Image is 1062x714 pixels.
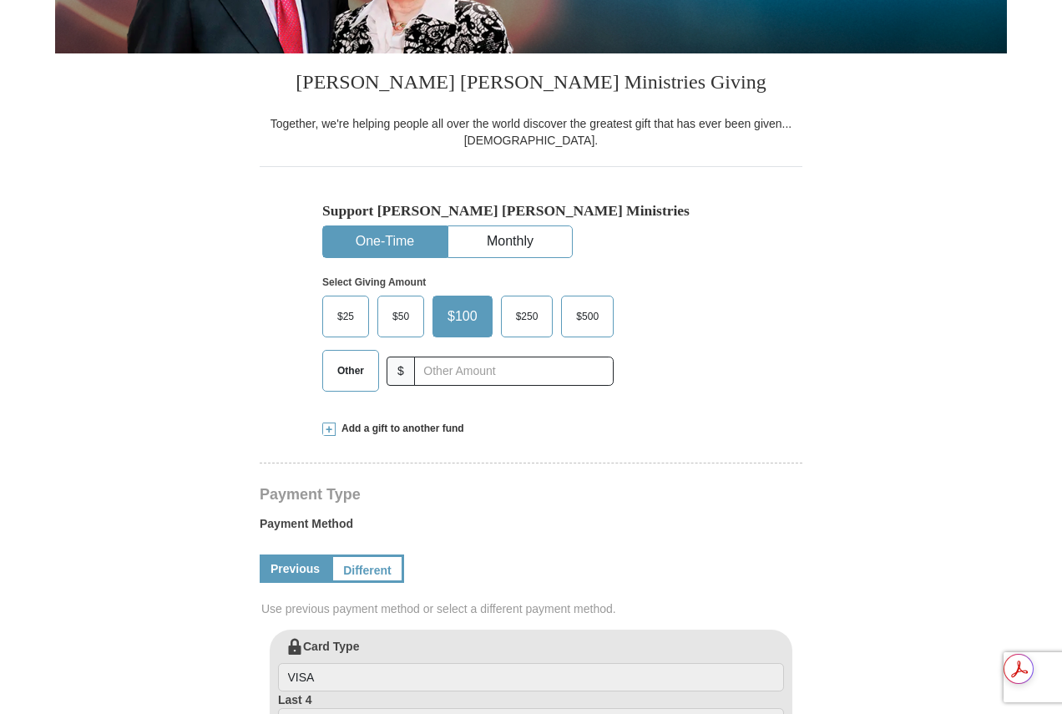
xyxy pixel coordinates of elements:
[387,357,415,386] span: $
[508,304,547,329] span: $250
[260,515,802,540] label: Payment Method
[260,488,802,501] h4: Payment Type
[260,53,802,115] h3: [PERSON_NAME] [PERSON_NAME] Ministries Giving
[261,600,804,617] span: Use previous payment method or select a different payment method.
[278,638,784,691] label: Card Type
[322,202,740,220] h5: Support [PERSON_NAME] [PERSON_NAME] Ministries
[329,358,372,383] span: Other
[568,304,607,329] span: $500
[278,663,784,691] input: Card Type
[331,554,404,583] a: Different
[322,276,426,288] strong: Select Giving Amount
[336,422,464,436] span: Add a gift to another fund
[260,115,802,149] div: Together, we're helping people all over the world discover the greatest gift that has ever been g...
[323,226,447,257] button: One-Time
[384,304,417,329] span: $50
[329,304,362,329] span: $25
[414,357,614,386] input: Other Amount
[439,304,486,329] span: $100
[260,554,331,583] a: Previous
[448,226,572,257] button: Monthly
